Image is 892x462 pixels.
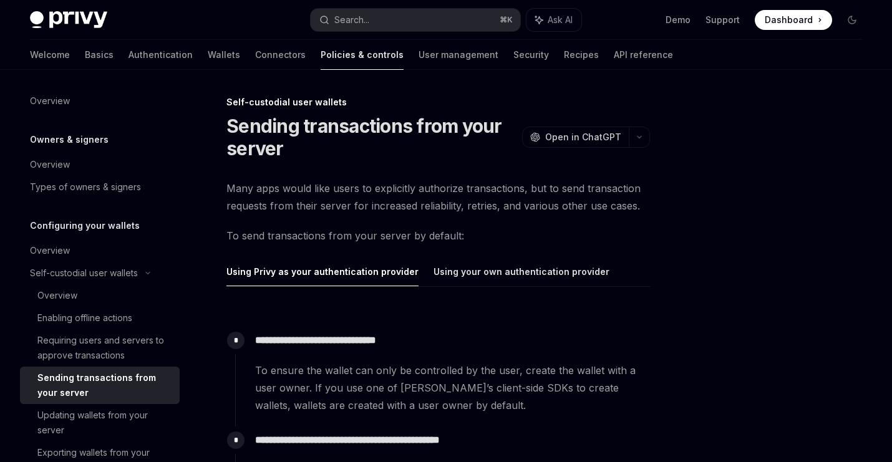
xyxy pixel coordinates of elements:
button: Toggle dark mode [842,10,862,30]
a: Overview [20,90,180,112]
div: Overview [30,157,70,172]
img: dark logo [30,11,107,29]
a: Enabling offline actions [20,307,180,329]
a: Basics [85,40,114,70]
div: Overview [30,243,70,258]
a: Dashboard [755,10,832,30]
a: Connectors [255,40,306,70]
div: Types of owners & signers [30,180,141,195]
div: Self-custodial user wallets [226,96,650,108]
div: Requiring users and servers to approve transactions [37,333,172,363]
a: Types of owners & signers [20,176,180,198]
a: Requiring users and servers to approve transactions [20,329,180,367]
button: Open in ChatGPT [522,127,629,148]
h5: Owners & signers [30,132,109,147]
span: ⌘ K [500,15,513,25]
a: Overview [20,284,180,307]
div: Overview [30,94,70,108]
span: Dashboard [765,14,813,26]
div: Sending transactions from your server [37,370,172,400]
a: API reference [614,40,673,70]
h5: Configuring your wallets [30,218,140,233]
button: Using Privy as your authentication provider [226,257,419,286]
a: Sending transactions from your server [20,367,180,404]
div: Search... [334,12,369,27]
a: Demo [666,14,691,26]
div: Self-custodial user wallets [30,266,138,281]
h1: Sending transactions from your server [226,115,517,160]
button: Using your own authentication provider [434,257,609,286]
a: Updating wallets from your server [20,404,180,441]
div: Updating wallets from your server [37,408,172,438]
button: Search...⌘K [311,9,520,31]
a: User management [419,40,498,70]
span: To send transactions from your server by default: [226,227,650,244]
a: Support [705,14,740,26]
span: Open in ChatGPT [545,131,621,143]
button: Ask AI [526,9,581,31]
a: Welcome [30,40,70,70]
span: To ensure the wallet can only be controlled by the user, create the wallet with a user owner. If ... [255,362,649,414]
a: Security [513,40,549,70]
a: Overview [20,153,180,176]
a: Authentication [128,40,193,70]
a: Wallets [208,40,240,70]
a: Overview [20,239,180,262]
a: Recipes [564,40,599,70]
div: Overview [37,288,77,303]
a: Policies & controls [321,40,404,70]
span: Many apps would like users to explicitly authorize transactions, but to send transaction requests... [226,180,650,214]
div: Enabling offline actions [37,310,132,325]
span: Ask AI [548,14,573,26]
